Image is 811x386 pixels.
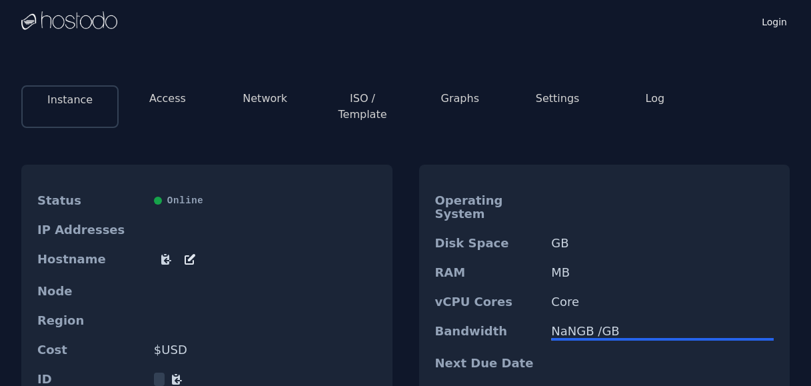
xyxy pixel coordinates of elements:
dt: IP Addresses [37,223,143,237]
div: Online [154,194,377,207]
dt: Hostname [37,253,143,269]
dt: Operating System [435,194,541,221]
button: Network [243,91,287,107]
button: Instance [47,92,93,108]
button: Access [149,91,186,107]
dt: Region [37,314,143,327]
dt: Node [37,285,143,298]
button: Log [646,91,665,107]
dt: Next Due Date [435,357,541,370]
button: Settings [536,91,580,107]
a: Login [759,13,790,29]
div: NaN GB / GB [551,325,774,338]
dt: Status [37,194,143,207]
dd: $ USD [154,343,377,357]
dt: Disk Space [435,237,541,250]
button: ISO / Template [325,91,401,123]
dt: vCPU Cores [435,295,541,309]
dt: ID [37,373,143,386]
dd: MB [551,266,774,279]
dt: RAM [435,266,541,279]
dt: Bandwidth [435,325,541,341]
dd: GB [551,237,774,250]
button: Graphs [441,91,479,107]
img: Logo [21,11,117,31]
dd: Core [551,295,774,309]
dt: Cost [37,343,143,357]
